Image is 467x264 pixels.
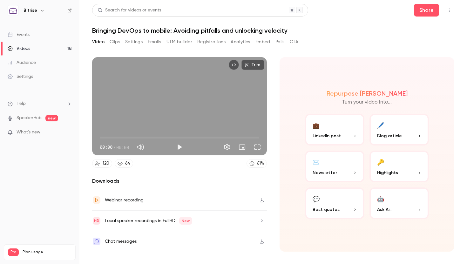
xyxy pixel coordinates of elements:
[377,157,384,167] div: 🔑
[377,169,398,176] span: Highlights
[377,194,384,204] div: 🤖
[377,132,402,139] span: Blog article
[125,37,143,47] button: Settings
[414,4,439,17] button: Share
[305,187,364,219] button: 💬Best quotes
[377,206,392,213] span: Ask Ai...
[313,120,320,130] div: 💼
[327,90,408,97] h2: Repurpose [PERSON_NAME]
[17,100,26,107] span: Help
[369,151,429,182] button: 🔑Highlights
[105,238,137,245] div: Chat messages
[8,31,30,38] div: Events
[179,217,192,225] span: New
[125,160,130,167] div: 64
[247,159,267,168] a: 61%
[173,141,186,153] button: Play
[134,141,147,153] button: Mute
[92,27,454,34] h1: Bringing DevOps to mobile: Avoiding pitfalls and unlocking velocity
[8,5,18,16] img: Bitrise
[103,160,109,167] div: 120
[369,114,429,146] button: 🖊️Blog article
[8,100,72,107] li: help-dropdown-opener
[113,144,116,151] span: /
[110,37,120,47] button: Clips
[444,5,454,15] button: Top Bar Actions
[313,169,337,176] span: Newsletter
[241,60,264,70] button: Trim
[275,37,285,47] button: Polls
[92,177,267,185] h2: Downloads
[24,7,37,14] h6: Bitrise
[17,129,40,136] span: What's new
[92,37,105,47] button: Video
[8,59,36,66] div: Audience
[220,141,233,153] button: Settings
[197,37,226,47] button: Registrations
[313,194,320,204] div: 💬
[64,130,72,135] iframe: Noticeable Trigger
[23,250,71,255] span: Plan usage
[8,45,30,52] div: Videos
[305,151,364,182] button: ✉️Newsletter
[305,114,364,146] button: 💼LinkedIn post
[236,141,248,153] button: Turn on miniplayer
[92,159,112,168] a: 120
[290,37,298,47] button: CTA
[377,120,384,130] div: 🖊️
[45,115,58,121] span: new
[313,157,320,167] div: ✉️
[98,7,161,14] div: Search for videos or events
[251,141,264,153] button: Full screen
[369,187,429,219] button: 🤖Ask Ai...
[148,37,161,47] button: Emails
[313,206,340,213] span: Best quotes
[115,159,133,168] a: 64
[17,115,42,121] a: SpeakerHub
[229,60,239,70] button: Embed video
[100,144,129,151] div: 00:00
[313,132,341,139] span: LinkedIn post
[255,37,270,47] button: Embed
[8,248,19,256] span: Pro
[166,37,192,47] button: UTM builder
[116,144,129,151] span: 00:00
[100,144,112,151] span: 00:00
[342,98,392,106] p: Turn your video into...
[105,196,144,204] div: Webinar recording
[8,73,33,80] div: Settings
[105,217,192,225] div: Local speaker recordings in FullHD
[257,160,264,167] div: 61 %
[231,37,250,47] button: Analytics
